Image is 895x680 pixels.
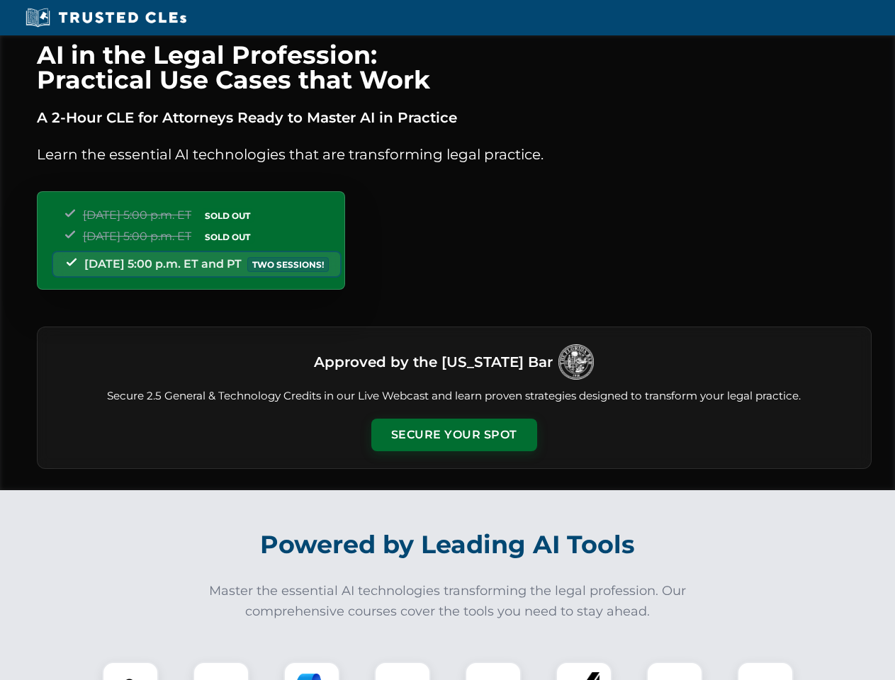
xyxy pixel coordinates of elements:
p: Secure 2.5 General & Technology Credits in our Live Webcast and learn proven strategies designed ... [55,388,854,404]
span: [DATE] 5:00 p.m. ET [83,208,191,222]
span: SOLD OUT [200,229,255,244]
h3: Approved by the [US_STATE] Bar [314,349,553,375]
span: SOLD OUT [200,208,255,223]
span: [DATE] 5:00 p.m. ET [83,229,191,243]
p: Master the essential AI technologies transforming the legal profession. Our comprehensive courses... [200,581,696,622]
h1: AI in the Legal Profession: Practical Use Cases that Work [37,42,872,92]
button: Secure Your Spot [371,419,537,451]
h2: Powered by Leading AI Tools [55,520,840,569]
p: Learn the essential AI technologies that are transforming legal practice. [37,143,872,166]
p: A 2-Hour CLE for Attorneys Ready to Master AI in Practice [37,106,872,129]
img: Trusted CLEs [21,7,191,28]
img: Logo [558,344,594,380]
